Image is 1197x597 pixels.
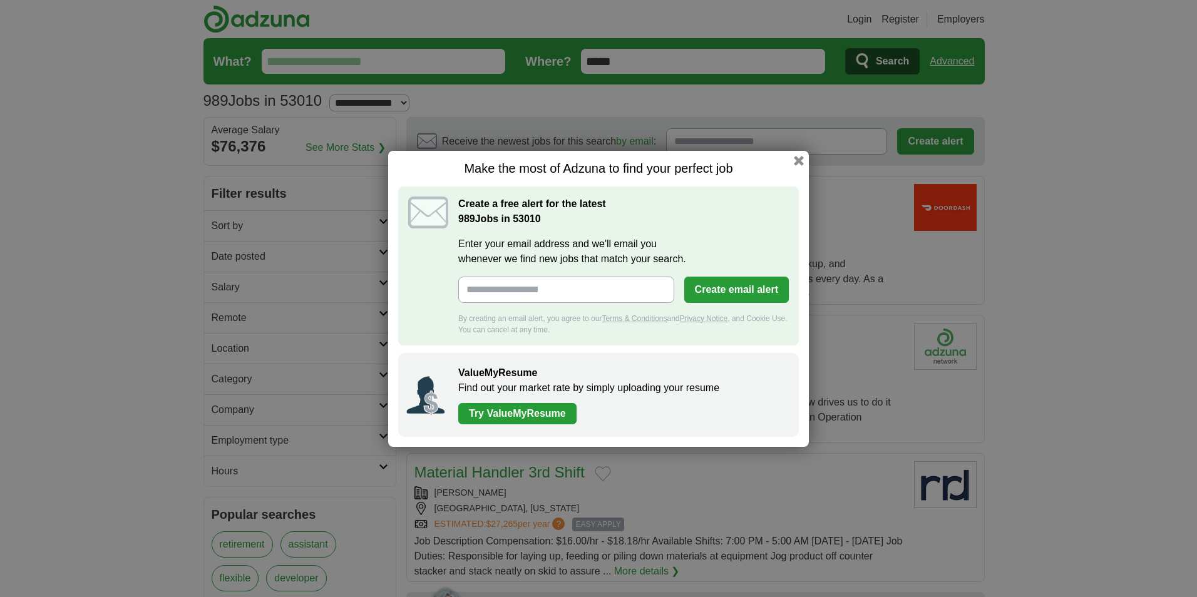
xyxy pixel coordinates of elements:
strong: Jobs in 53010 [458,213,541,224]
a: Terms & Conditions [602,314,667,323]
div: By creating an email alert, you agree to our and , and Cookie Use. You can cancel at any time. [458,313,789,335]
h2: ValueMyResume [458,365,786,380]
span: 989 [458,212,475,227]
h2: Create a free alert for the latest [458,196,789,227]
img: icon_email.svg [408,196,448,228]
button: Create email alert [684,277,789,303]
h1: Make the most of Adzuna to find your perfect job [398,161,799,176]
label: Enter your email address and we'll email you whenever we find new jobs that match your search. [458,237,789,267]
p: Find out your market rate by simply uploading your resume [458,380,786,395]
a: Try ValueMyResume [458,403,577,424]
a: Privacy Notice [680,314,728,323]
